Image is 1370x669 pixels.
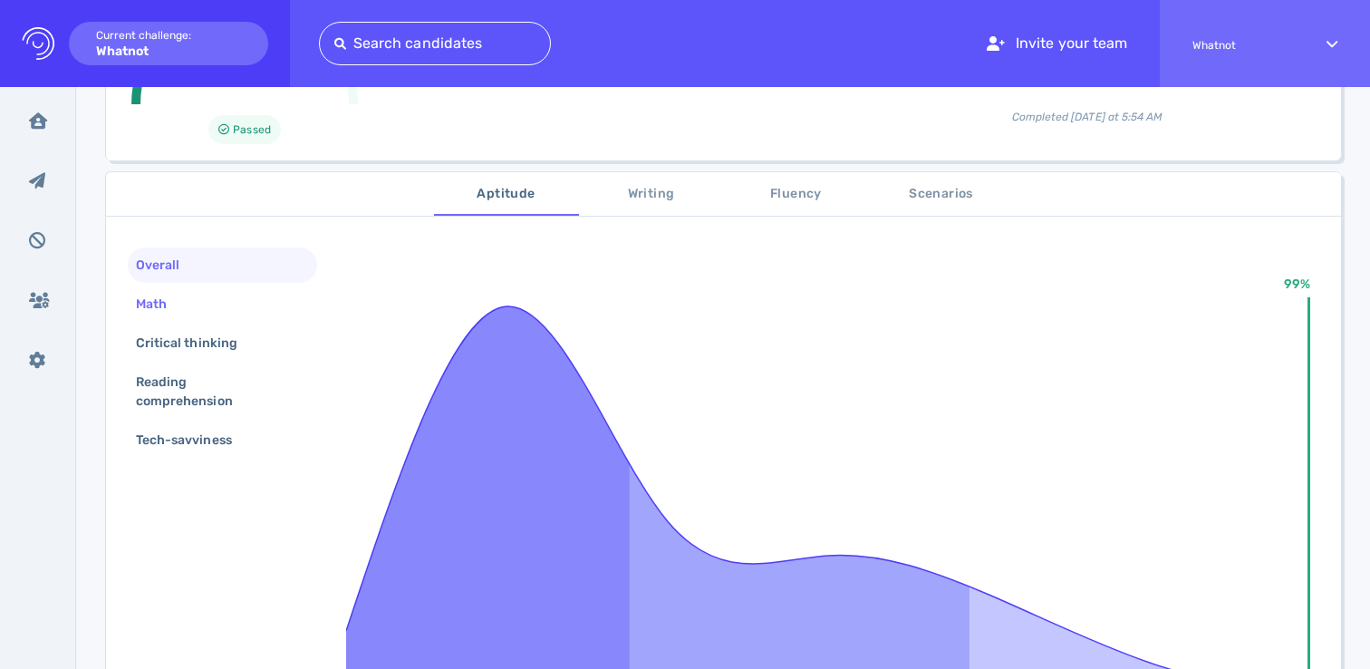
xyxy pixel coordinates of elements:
[233,119,270,141] span: Passed
[735,183,858,206] span: Fluency
[132,369,298,414] div: Reading comprehension
[880,183,1003,206] span: Scenarios
[855,94,1319,125] div: Completed [DATE] at 5:54 AM
[132,252,201,278] div: Overall
[132,291,188,317] div: Math
[132,330,259,356] div: Critical thinking
[1284,276,1310,292] text: 99%
[445,183,568,206] span: Aptitude
[1192,39,1294,52] span: Whatnot
[132,427,254,453] div: Tech-savviness
[590,183,713,206] span: Writing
